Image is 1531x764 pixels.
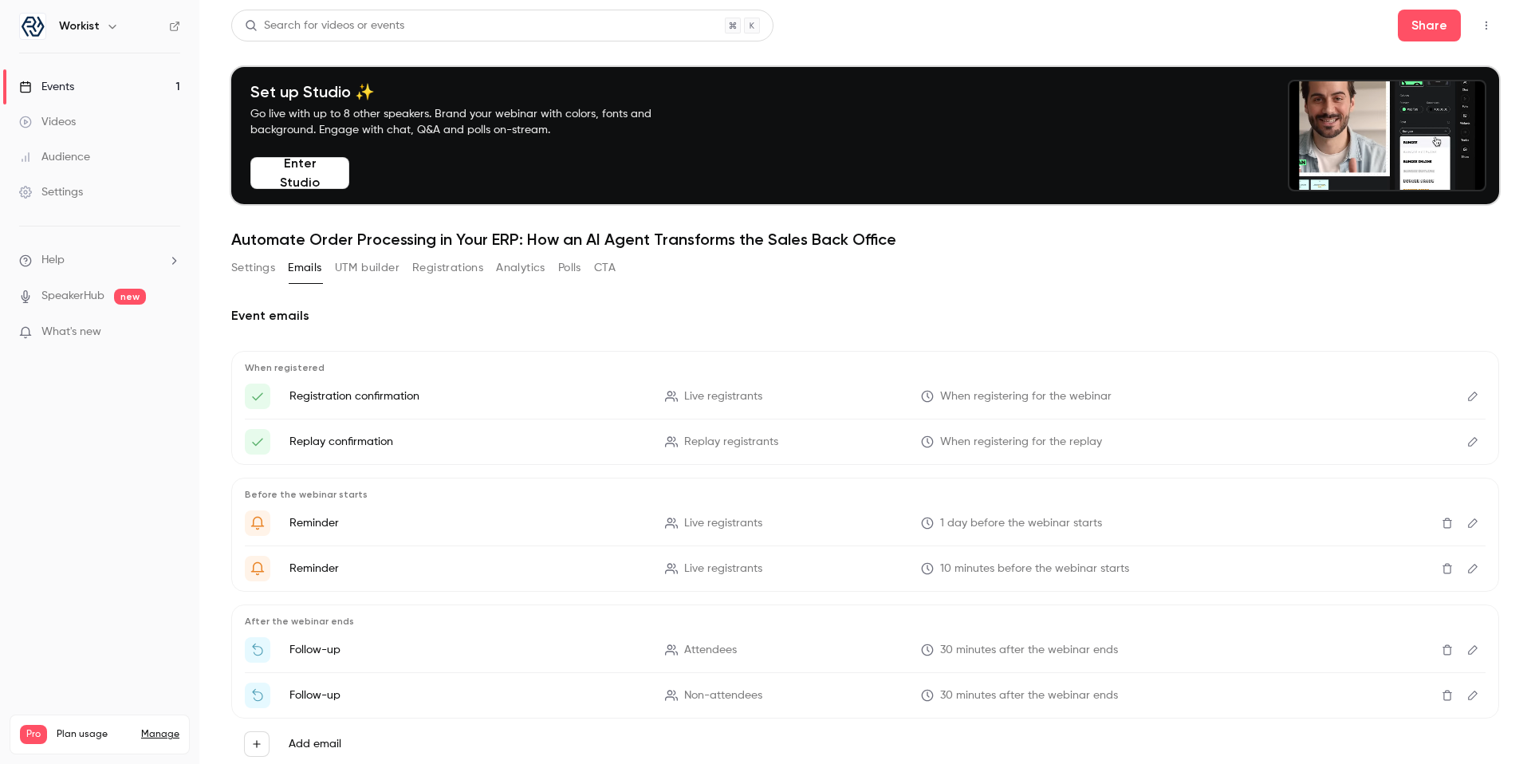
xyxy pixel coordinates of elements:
[231,255,275,281] button: Settings
[41,252,65,269] span: Help
[940,515,1102,532] span: 1 day before the webinar starts
[289,515,646,531] p: Reminder
[19,252,180,269] li: help-dropdown-opener
[19,149,90,165] div: Audience
[114,289,146,305] span: new
[245,384,1486,409] li: Here's your access link to {{ event_name }}!
[245,18,404,34] div: Search for videos or events
[289,642,646,658] p: Follow-up
[1460,429,1486,455] button: Edit
[250,157,349,189] button: Enter Studio
[684,388,762,405] span: Live registrants
[1435,510,1460,536] button: Delete
[250,82,689,101] h4: Set up Studio ✨
[594,255,616,281] button: CTA
[1460,683,1486,708] button: Edit
[41,288,104,305] a: SpeakerHub
[245,361,1486,374] p: When registered
[20,725,47,744] span: Pro
[250,106,689,138] p: Go live with up to 8 other speakers. Brand your webinar with colors, fonts and background. Engage...
[940,687,1118,704] span: 30 minutes after the webinar ends
[141,728,179,741] a: Manage
[161,325,180,340] iframe: Noticeable Trigger
[245,510,1486,536] li: Get Ready for '{{ event_name }}' tomorrow!
[558,255,581,281] button: Polls
[19,114,76,130] div: Videos
[684,561,762,577] span: Live registrants
[41,324,101,341] span: What's new
[231,230,1499,249] h1: Automate Order Processing in Your ERP: How an AI Agent Transforms the Sales Back Office
[245,615,1486,628] p: After the webinar ends
[412,255,483,281] button: Registrations
[289,687,646,703] p: Follow-up
[289,736,341,752] label: Add email
[289,434,646,450] p: Replay confirmation
[245,637,1486,663] li: Thanks for attending {{ event_name }}
[684,687,762,704] span: Non-attendees
[1435,556,1460,581] button: Delete
[940,642,1118,659] span: 30 minutes after the webinar ends
[245,429,1486,455] li: Here's your access link to {{ event_name }}!
[19,184,83,200] div: Settings
[59,18,100,34] h6: Workist
[1435,637,1460,663] button: Delete
[57,728,132,741] span: Plan usage
[940,388,1112,405] span: When registering for the webinar
[684,515,762,532] span: Live registrants
[1460,384,1486,409] button: Edit
[245,683,1486,708] li: Watch the replay of {{ event_name }}
[940,434,1102,451] span: When registering for the replay
[1435,683,1460,708] button: Delete
[231,306,1499,325] h2: Event emails
[288,255,321,281] button: Emails
[1398,10,1461,41] button: Share
[1460,556,1486,581] button: Edit
[940,561,1129,577] span: 10 minutes before the webinar starts
[245,556,1486,581] li: {{ event_name }} is about to go live
[289,561,646,577] p: Reminder
[245,488,1486,501] p: Before the webinar starts
[20,14,45,39] img: Workist
[684,434,778,451] span: Replay registrants
[496,255,545,281] button: Analytics
[19,79,74,95] div: Events
[335,255,399,281] button: UTM builder
[289,388,646,404] p: Registration confirmation
[1460,510,1486,536] button: Edit
[1460,637,1486,663] button: Edit
[684,642,737,659] span: Attendees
